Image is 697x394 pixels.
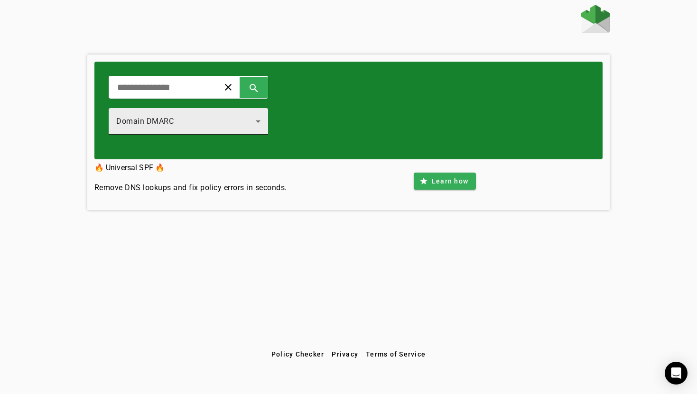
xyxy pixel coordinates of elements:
[94,182,287,193] h4: Remove DNS lookups and fix policy errors in seconds.
[362,346,429,363] button: Terms of Service
[665,362,688,385] div: Open Intercom Messenger
[94,161,287,174] h3: 🔥 Universal SPF 🔥
[116,117,174,126] span: Domain DMARC
[271,350,325,358] span: Policy Checker
[432,176,468,186] span: Learn how
[268,346,328,363] button: Policy Checker
[581,5,610,36] a: Home
[581,5,610,33] img: Fraudmarc Logo
[328,346,362,363] button: Privacy
[332,350,358,358] span: Privacy
[414,173,476,190] button: Learn how
[366,350,426,358] span: Terms of Service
